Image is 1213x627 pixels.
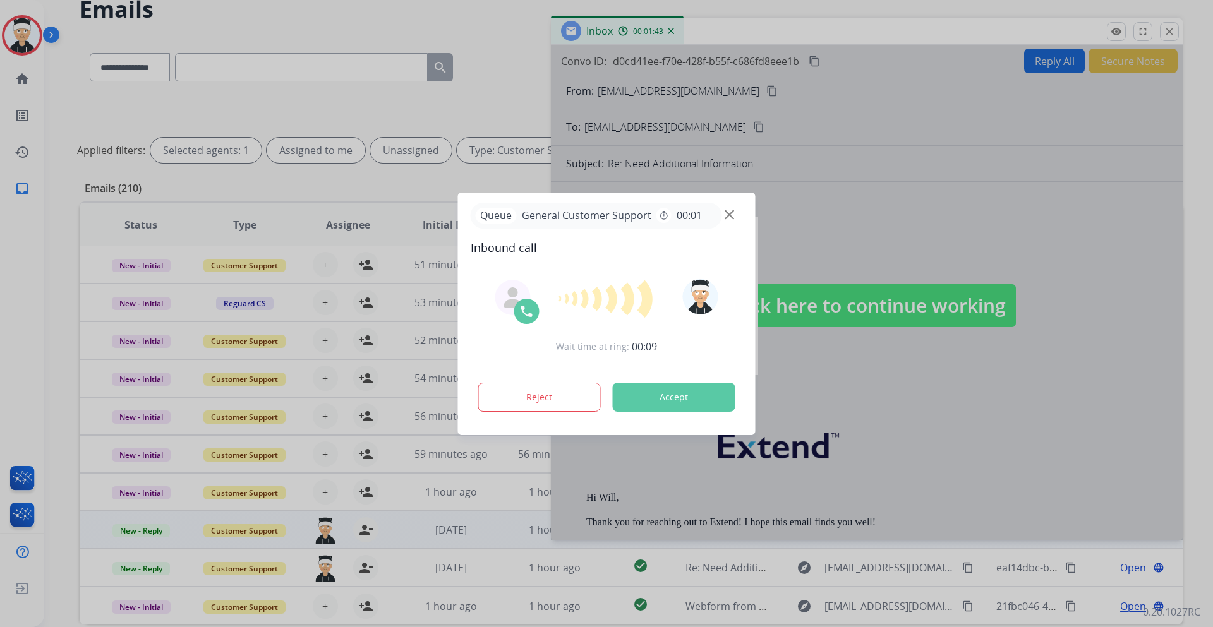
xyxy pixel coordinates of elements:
p: Queue [476,208,517,224]
img: avatar [682,279,718,314]
img: close-button [725,210,734,219]
span: Inbound call [471,239,743,256]
img: agent-avatar [503,287,523,308]
button: Reject [478,383,601,412]
mat-icon: timer [659,210,669,220]
span: 00:01 [677,208,702,223]
span: General Customer Support [517,208,656,223]
img: call-icon [519,304,534,319]
button: Accept [613,383,735,412]
span: Wait time at ring: [556,340,629,353]
span: 00:09 [632,339,657,354]
p: 0.20.1027RC [1143,604,1200,619]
